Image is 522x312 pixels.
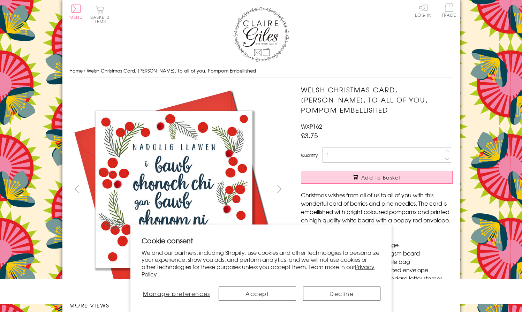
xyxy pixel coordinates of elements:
[303,287,380,301] button: Decline
[361,174,401,181] span: Add to Basket
[84,67,85,74] span: ›
[142,236,380,245] h2: Cookie consent
[87,67,256,74] span: Welsh Christmas Card, [PERSON_NAME], To all of you, Pompom Embellished
[301,122,322,130] span: WXP162
[301,130,318,140] span: £3.75
[143,289,210,298] span: Manage preferences
[287,85,496,252] img: Welsh Christmas Card, Nadolig Llawen, To all of you, Pompom Embellished
[69,85,278,294] img: Welsh Christmas Card, Nadolig Llawen, To all of you, Pompom Embellished
[271,181,287,197] button: next
[142,287,211,301] button: Manage preferences
[69,181,85,197] button: prev
[219,287,296,301] button: Accept
[301,191,453,224] p: Christmas wishes from all of us to all of you with this wonderful card of berries and pine needle...
[415,3,432,17] a: Log In
[142,262,375,278] a: Privacy Policy
[69,67,83,74] a: Home
[69,301,287,309] h3: More views
[93,14,109,24] span: 0 items
[442,3,456,18] a: Trade
[233,7,289,62] img: Claire Giles Greetings Cards
[142,249,380,278] p: We and our partners, including Shopify, use cookies and other technologies to personalize your ex...
[301,152,318,158] label: Quantity
[301,85,453,115] h1: Welsh Christmas Card, [PERSON_NAME], To all of you, Pompom Embellished
[69,64,453,78] nav: breadcrumbs
[69,14,83,20] span: Menu
[69,5,83,19] button: Menu
[301,171,453,184] button: Add to Basket
[90,6,109,23] button: Basket0 items
[442,3,456,17] span: Trade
